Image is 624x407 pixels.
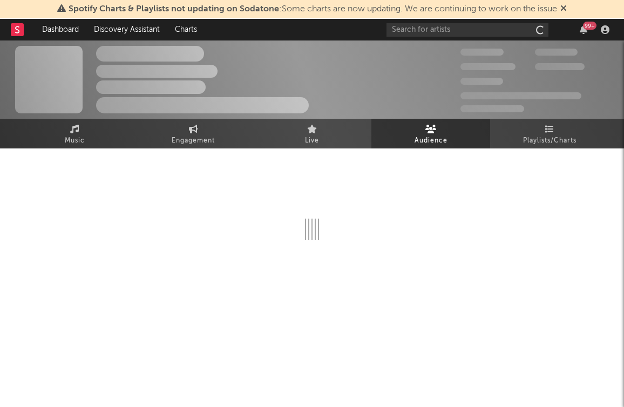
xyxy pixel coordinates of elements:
[371,119,490,148] a: Audience
[460,78,503,85] span: 100,000
[65,134,85,147] span: Music
[580,25,587,34] button: 99+
[490,119,609,148] a: Playlists/Charts
[460,63,516,70] span: 50,000,000
[535,49,578,56] span: 100,000
[560,5,567,13] span: Dismiss
[386,23,548,37] input: Search for artists
[583,22,596,30] div: 99 +
[172,134,215,147] span: Engagement
[535,63,585,70] span: 1,000,000
[69,5,557,13] span: : Some charts are now updating. We are continuing to work on the issue
[415,134,447,147] span: Audience
[305,134,319,147] span: Live
[460,92,581,99] span: 50,000,000 Monthly Listeners
[86,19,167,40] a: Discovery Assistant
[134,119,253,148] a: Engagement
[460,105,524,112] span: Jump Score: 85.0
[15,119,134,148] a: Music
[523,134,576,147] span: Playlists/Charts
[167,19,205,40] a: Charts
[460,49,504,56] span: 300,000
[69,5,279,13] span: Spotify Charts & Playlists not updating on Sodatone
[253,119,371,148] a: Live
[35,19,86,40] a: Dashboard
